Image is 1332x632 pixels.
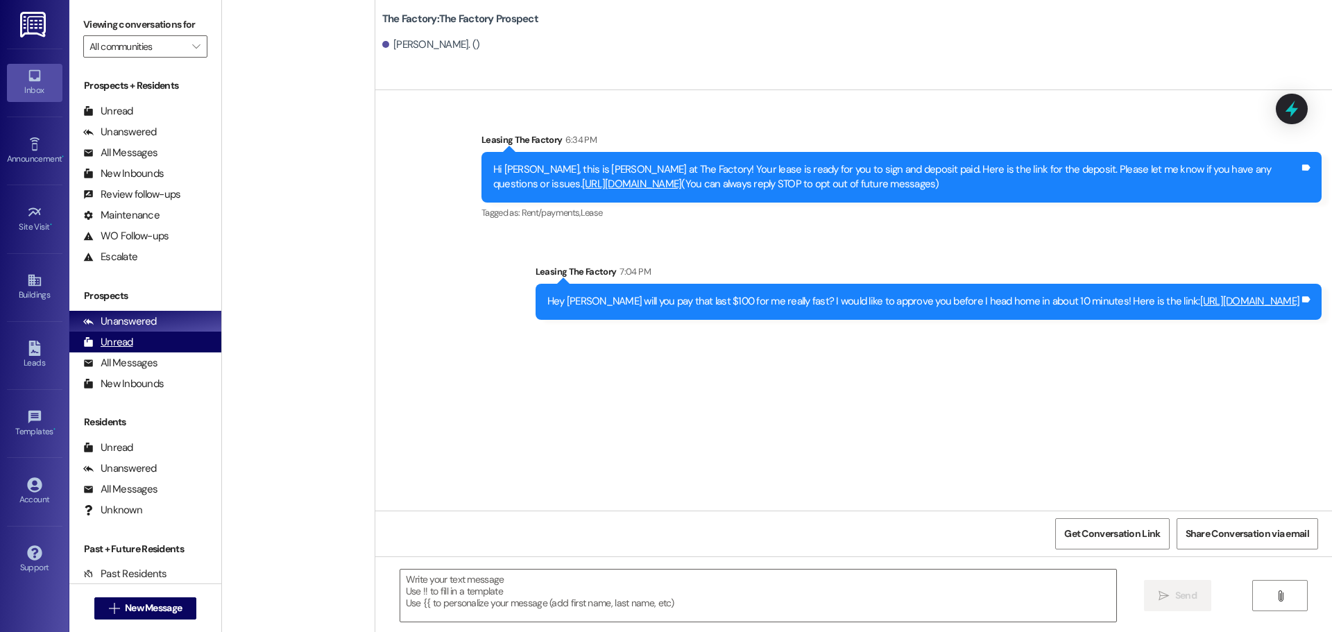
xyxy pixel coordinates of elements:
[69,415,221,429] div: Residents
[83,208,160,223] div: Maintenance
[536,264,1322,284] div: Leasing The Factory
[562,133,596,147] div: 6:34 PM
[83,441,133,455] div: Unread
[7,541,62,579] a: Support
[83,146,157,160] div: All Messages
[1275,590,1286,601] i: 
[1055,518,1169,549] button: Get Conversation Link
[83,377,164,391] div: New Inbounds
[1144,580,1211,611] button: Send
[83,166,164,181] div: New Inbounds
[1159,590,1169,601] i: 
[50,220,52,230] span: •
[125,601,182,615] span: New Message
[83,356,157,370] div: All Messages
[83,104,133,119] div: Unread
[481,133,1322,152] div: Leasing The Factory
[53,425,55,434] span: •
[1175,588,1197,603] span: Send
[1177,518,1318,549] button: Share Conversation via email
[62,152,64,162] span: •
[1064,527,1160,541] span: Get Conversation Link
[616,264,650,279] div: 7:04 PM
[7,64,62,101] a: Inbox
[20,12,49,37] img: ResiDesk Logo
[581,207,603,219] span: Lease
[582,177,682,191] a: [URL][DOMAIN_NAME]
[83,567,167,581] div: Past Residents
[83,314,157,329] div: Unanswered
[83,14,207,35] label: Viewing conversations for
[89,35,185,58] input: All communities
[382,12,538,26] b: The Factory: The Factory Prospect
[109,603,119,614] i: 
[83,250,137,264] div: Escalate
[547,294,1299,309] div: Hey [PERSON_NAME] will you pay that last $100 for me really fast? I would like to approve you bef...
[83,335,133,350] div: Unread
[69,289,221,303] div: Prospects
[192,41,200,52] i: 
[522,207,581,219] span: Rent/payments ,
[493,162,1299,192] div: Hi [PERSON_NAME], this is [PERSON_NAME] at The Factory! Your lease is ready for you to sign and d...
[7,268,62,306] a: Buildings
[69,78,221,93] div: Prospects + Residents
[83,482,157,497] div: All Messages
[7,405,62,443] a: Templates •
[7,200,62,238] a: Site Visit •
[7,336,62,374] a: Leads
[83,503,142,518] div: Unknown
[83,125,157,139] div: Unanswered
[69,542,221,556] div: Past + Future Residents
[83,187,180,202] div: Review follow-ups
[83,461,157,476] div: Unanswered
[7,473,62,511] a: Account
[83,229,169,244] div: WO Follow-ups
[1186,527,1309,541] span: Share Conversation via email
[94,597,197,620] button: New Message
[481,203,1322,223] div: Tagged as:
[382,37,480,52] div: [PERSON_NAME]. ()
[1200,294,1300,308] a: [URL][DOMAIN_NAME]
